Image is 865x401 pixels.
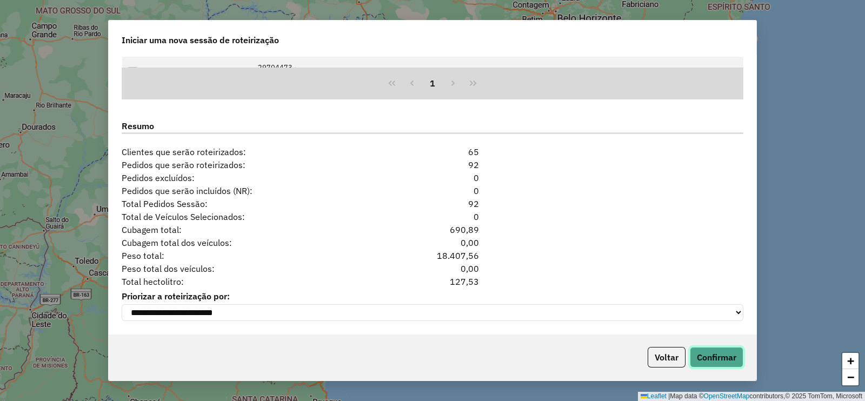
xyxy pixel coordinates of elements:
td: 04303375 [164,57,252,89]
span: Iniciar uma nova sessão de roteirização [122,34,279,46]
span: Clientes que serão roteirizados: [115,145,380,158]
div: 65 [380,145,485,158]
a: OpenStreetMap [704,392,750,400]
span: | [668,392,670,400]
div: 0,00 [380,262,485,275]
td: 459,50 [429,57,517,89]
span: − [847,370,854,384]
div: 92 [380,158,485,171]
a: Leaflet [641,392,667,400]
div: 0,00 [380,236,485,249]
button: 1 [422,73,443,93]
div: 0 [380,184,485,197]
div: 92 [380,197,485,210]
td: 17,56 [341,57,429,89]
span: Cubagem total dos veículos: [115,236,380,249]
span: Pedidos que serão incluídos (NR): [115,184,380,197]
button: Voltar [648,347,686,367]
span: Pedidos excluídos: [115,171,380,184]
span: Total Pedidos Sessão: [115,197,380,210]
div: 690,89 [380,223,485,236]
div: 127,53 [380,275,485,288]
span: Peso total dos veículos: [115,262,380,275]
span: Cubagem total: [115,223,380,236]
span: Pedidos que serão roteirizados: [115,158,380,171]
span: Peso total: [115,249,380,262]
span: Total de Veículos Selecionados: [115,210,380,223]
span: + [847,354,854,367]
div: 0 [380,210,485,223]
div: Map data © contributors,© 2025 TomTom, Microsoft [638,392,865,401]
td: 0 dia(s) [658,57,711,89]
td: [DATE] [517,57,658,89]
a: Zoom in [842,353,859,369]
div: 0 [380,171,485,184]
a: Zoom out [842,369,859,385]
label: Priorizar a roteirização por: [122,290,743,303]
button: Confirmar [690,347,743,367]
span: Total hectolitro: [115,275,380,288]
div: 18.407,56 [380,249,485,262]
label: Resumo [122,119,743,134]
td: 29704473 - [PERSON_NAME] [252,57,341,89]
